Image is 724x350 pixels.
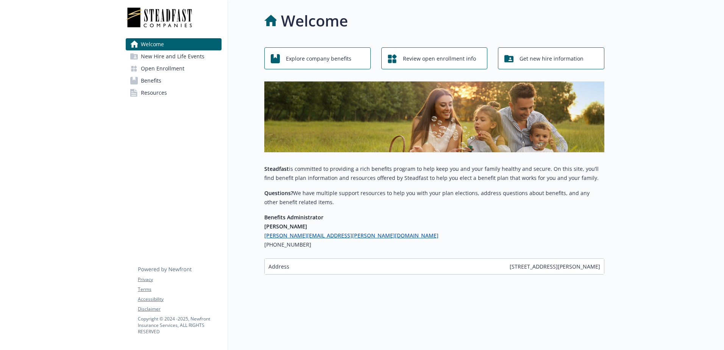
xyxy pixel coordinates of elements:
button: Get new hire information [498,47,604,69]
span: [STREET_ADDRESS][PERSON_NAME] [510,262,600,270]
span: Get new hire information [520,52,584,66]
p: Copyright © 2024 - 2025 , Newfront Insurance Services, ALL RIGHTS RESERVED [138,316,221,335]
span: New Hire and Life Events [141,50,204,62]
img: overview page banner [264,81,604,152]
a: Disclaimer [138,306,221,312]
strong: Questions? [264,189,293,197]
a: [PERSON_NAME][EMAIL_ADDRESS][PERSON_NAME][DOMAIN_NAME] [264,232,438,239]
a: Accessibility [138,296,221,303]
a: Resources [126,87,222,99]
p: is committed to providing a rich benefits program to help keep you and your family healthy and se... [264,164,604,183]
a: Welcome [126,38,222,50]
a: Open Enrollment [126,62,222,75]
span: Address [268,262,289,270]
h6: [PHONE_NUMBER] [264,240,604,249]
a: Terms [138,286,221,293]
strong: Benefits Administrator [264,214,323,221]
p: We have multiple support resources to help you with your plan elections, address questions about ... [264,189,604,207]
a: New Hire and Life Events [126,50,222,62]
span: Welcome [141,38,164,50]
h1: Welcome [281,9,348,32]
strong: Steadfast [264,165,289,172]
a: Privacy [138,276,221,283]
span: Review open enrollment info [403,52,476,66]
span: Benefits [141,75,161,87]
a: Benefits [126,75,222,87]
span: Resources [141,87,167,99]
button: Review open enrollment info [381,47,488,69]
span: Open Enrollment [141,62,184,75]
span: Explore company benefits [286,52,351,66]
button: Explore company benefits [264,47,371,69]
strong: [PERSON_NAME] [264,223,307,230]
